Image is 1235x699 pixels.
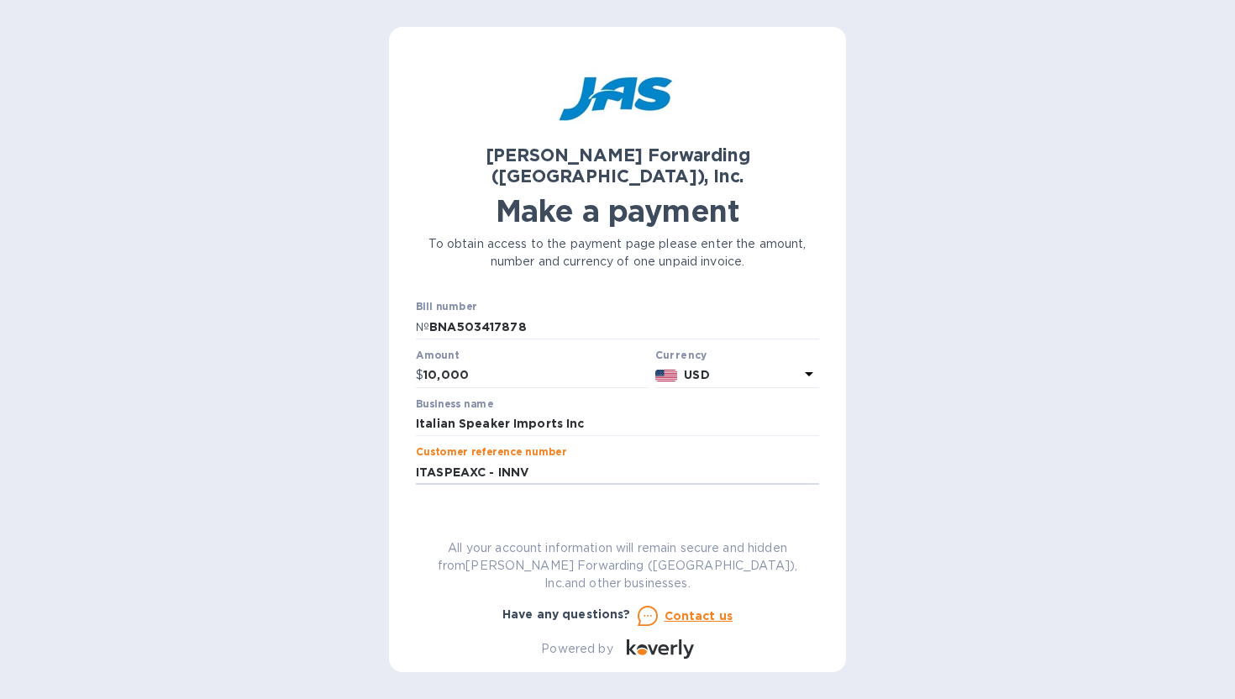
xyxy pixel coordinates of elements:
[416,539,819,592] p: All your account information will remain secure and hidden from [PERSON_NAME] Forwarding ([GEOGRA...
[429,314,819,339] input: Enter bill number
[655,349,707,361] b: Currency
[416,302,476,313] label: Bill number
[486,145,750,187] b: [PERSON_NAME] Forwarding ([GEOGRAPHIC_DATA]), Inc.
[502,607,631,621] b: Have any questions?
[541,640,612,658] p: Powered by
[423,363,649,388] input: 0.00
[665,609,733,623] u: Contact us
[416,460,819,485] input: Enter customer reference number
[655,370,678,381] img: USD
[416,193,819,229] h1: Make a payment
[416,350,459,360] label: Amount
[416,235,819,271] p: To obtain access to the payment page please enter the amount, number and currency of one unpaid i...
[416,412,819,437] input: Enter business name
[416,318,429,336] p: №
[416,366,423,384] p: $
[684,368,709,381] b: USD
[416,399,493,409] label: Business name
[416,448,566,458] label: Customer reference number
